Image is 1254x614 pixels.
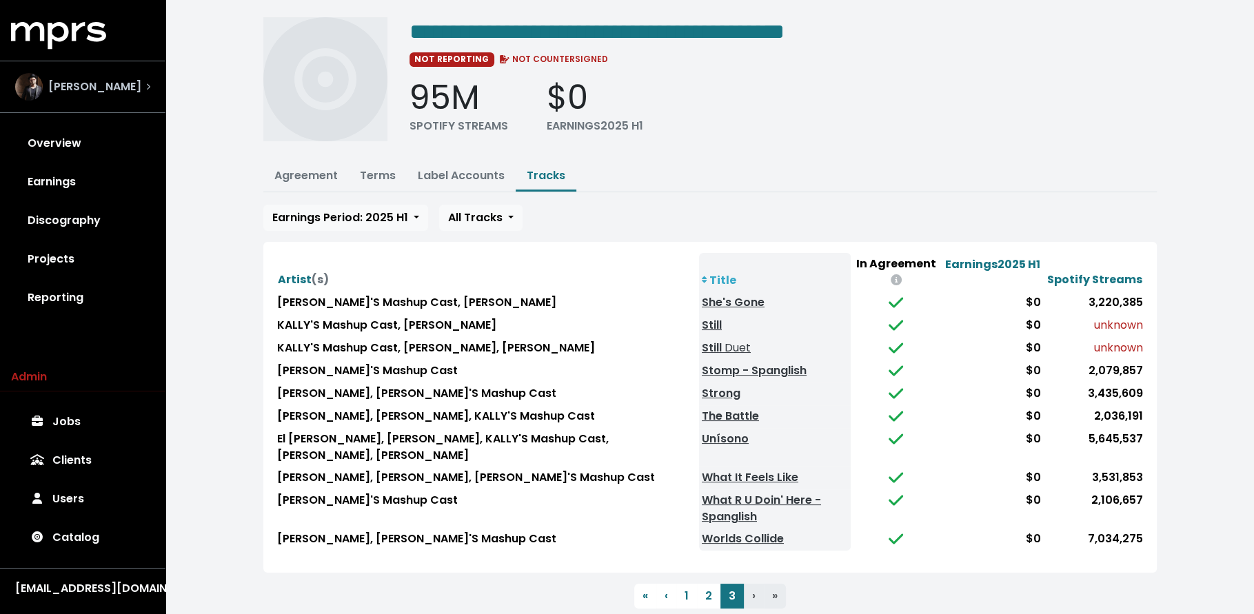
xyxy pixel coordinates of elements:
[941,405,1043,428] td: $0
[409,21,785,43] span: Edit value
[941,428,1043,467] td: $0
[547,118,643,134] div: EARNINGS 2025 H1
[11,278,154,317] a: Reporting
[851,253,941,291] th: In Agreement
[941,291,1043,314] td: $0
[702,385,740,401] a: Strong
[448,209,503,225] span: All Tracks
[11,480,154,518] a: Users
[941,360,1043,382] td: $0
[274,167,338,183] a: Agreement
[278,272,329,287] span: Artist
[272,209,408,225] span: Earnings Period: 2025 H1
[48,79,141,95] span: [PERSON_NAME]
[699,253,851,291] th: Title
[1046,271,1143,289] button: Spotify Streams
[702,340,751,356] a: Still Duet
[274,291,699,314] td: [PERSON_NAME]'S Mashup Cast, [PERSON_NAME]
[944,256,1040,274] button: Earnings2025 H1
[702,408,759,424] a: The Battle
[11,163,154,201] a: Earnings
[274,405,699,428] td: [PERSON_NAME], [PERSON_NAME], KALLY'S Mashup Cast
[941,467,1043,489] td: $0
[277,271,330,289] button: Artist(s)
[11,518,154,557] a: Catalog
[941,382,1043,405] td: $0
[944,256,1040,272] span: Earnings 2025 H1
[11,580,154,597] button: [EMAIL_ADDRESS][DOMAIN_NAME]
[702,431,749,447] a: Unísono
[702,317,722,333] a: Still
[360,167,396,183] a: Terms
[15,580,150,597] div: [EMAIL_ADDRESS][DOMAIN_NAME]
[527,167,565,183] a: Tracks
[665,588,668,604] span: ‹
[702,531,784,546] a: Worlds Collide
[11,402,154,441] a: Jobs
[941,489,1043,528] td: $0
[1094,340,1143,356] span: unknown
[263,17,387,141] img: Album cover for this project
[1043,291,1145,314] td: 3,220,385
[497,53,608,65] span: NOT COUNTERSIGNED
[1043,428,1145,467] td: 5,645,537
[941,314,1043,337] td: $0
[941,337,1043,360] td: $0
[1043,528,1145,551] td: 7,034,275
[1094,317,1143,333] span: unknown
[11,240,154,278] a: Projects
[418,167,505,183] a: Label Accounts
[312,272,329,287] span: (s)
[11,27,106,43] a: mprs logo
[702,492,821,524] a: What R U Doin' Here - Spanglish
[643,588,648,604] span: «
[720,584,744,608] button: 3
[409,118,508,134] div: SPOTIFY STREAMS
[11,201,154,240] a: Discography
[274,467,699,489] td: [PERSON_NAME], [PERSON_NAME], [PERSON_NAME]'S Mashup Cast
[274,428,699,467] td: El [PERSON_NAME], [PERSON_NAME], KALLY'S Mashup Cast, [PERSON_NAME], [PERSON_NAME]
[702,469,798,485] a: What It Feels Like
[941,528,1043,551] td: $0
[274,314,699,337] td: KALLY'S Mashup Cast, [PERSON_NAME]
[1043,382,1145,405] td: 3,435,609
[274,337,699,360] td: KALLY'S Mashup Cast, [PERSON_NAME], [PERSON_NAME]
[274,489,699,528] td: [PERSON_NAME]'S Mashup Cast
[263,205,428,231] button: Earnings Period: 2025 H1
[409,78,508,118] div: 95M
[1043,405,1145,428] td: 2,036,191
[722,340,751,356] span: Duet
[1043,467,1145,489] td: 3,531,853
[1043,360,1145,382] td: 2,079,857
[274,528,699,551] td: [PERSON_NAME], [PERSON_NAME]'S Mashup Cast
[274,360,699,382] td: [PERSON_NAME]'S Mashup Cast
[547,78,643,118] div: $0
[274,382,699,405] td: [PERSON_NAME], [PERSON_NAME]'S Mashup Cast
[409,52,495,66] span: NOT REPORTING
[702,362,807,378] a: Stomp - Spanglish
[439,205,523,231] button: All Tracks
[1047,272,1142,287] span: Spotify Streams
[676,584,697,608] button: 1
[1043,489,1145,528] td: 2,106,657
[702,294,765,310] a: She's Gone
[15,73,43,101] img: The selected account / producer
[11,124,154,163] a: Overview
[697,584,720,608] button: 2
[11,441,154,480] a: Clients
